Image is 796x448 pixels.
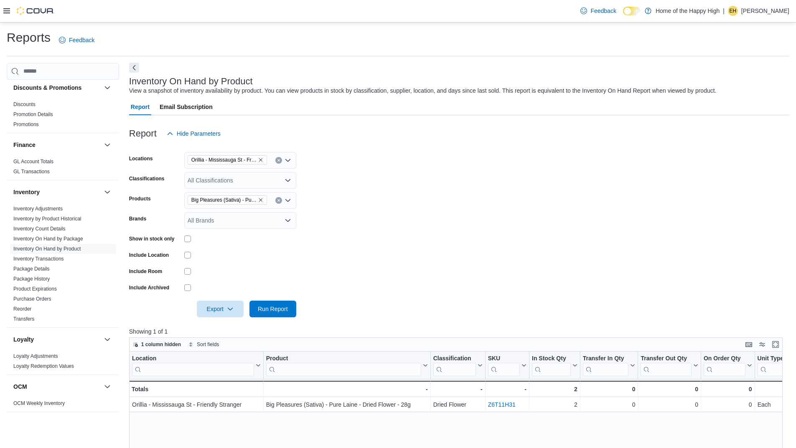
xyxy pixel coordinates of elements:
button: 1 column hidden [130,339,184,349]
button: Location [132,354,261,376]
div: Product [266,354,421,362]
a: Feedback [56,32,98,48]
a: Transfers [13,316,34,322]
a: GL Account Totals [13,159,53,165]
button: Transfer In Qty [582,354,635,376]
button: Display options [757,339,767,349]
h3: Inventory [13,188,40,196]
button: Inventory [102,187,112,197]
div: 0 [704,384,752,394]
button: Finance [13,141,101,149]
button: Discounts & Promotions [102,83,112,93]
div: OCM [7,398,119,412]
span: Inventory On Hand by Product [13,246,81,252]
a: Loyalty Adjustments [13,353,58,359]
button: Export [197,301,244,317]
span: Big Pleasures (Sativa) - Pure Laine - Dried Flower - 28g [191,196,257,204]
div: Product [266,354,421,376]
a: Inventory by Product Historical [13,216,81,222]
button: Hide Parameters [163,125,224,142]
div: - [757,384,795,394]
a: Promotion Details [13,111,53,117]
button: Next [129,63,139,73]
button: Classification [433,354,482,376]
a: GL Transactions [13,169,50,175]
div: 0 [582,384,635,394]
span: Promotions [13,121,39,128]
label: Classifications [129,175,165,182]
a: Package Details [13,266,50,272]
h3: Finance [13,141,36,149]
h1: Reports [7,29,51,46]
h3: Loyalty [13,335,34,344]
p: [PERSON_NAME] [741,6,789,16]
div: Each [757,400,795,410]
span: OCM Weekly Inventory [13,400,65,407]
a: Inventory Transactions [13,256,64,262]
span: Promotion Details [13,111,53,118]
div: In Stock Qty [532,354,571,376]
button: Transfer Out Qty [641,354,698,376]
span: Purchase Orders [13,296,51,302]
button: Clear input [275,197,282,204]
label: Include Location [129,252,169,258]
button: Remove Big Pleasures (Sativa) - Pure Laine - Dried Flower - 28g from selection in this group [258,197,263,202]
div: In Stock Qty [532,354,571,362]
button: Loyalty [13,335,101,344]
span: Hide Parameters [177,129,221,138]
div: Transfer In Qty [582,354,628,376]
span: Loyalty Adjustments [13,353,58,359]
img: Cova [17,7,54,15]
div: Location [132,354,254,362]
span: Sort fields [197,341,219,348]
button: Inventory [13,188,101,196]
h3: Inventory On Hand by Product [129,76,253,86]
label: Brands [129,215,146,222]
span: Email Subscription [160,99,213,115]
a: Z6T11H31 [488,401,515,408]
p: | [723,6,725,16]
span: 1 column hidden [141,341,181,348]
div: Unit Type [757,354,788,362]
div: Totals [132,384,261,394]
span: Loyalty Redemption Values [13,363,74,370]
button: Product [266,354,427,376]
div: Big Pleasures (Sativa) - Pure Laine - Dried Flower - 28g [266,400,427,410]
button: Loyalty [102,334,112,344]
span: EH [730,6,737,16]
span: Orillia - Mississauga St - Friendly Stranger [188,155,267,165]
div: Discounts & Promotions [7,99,119,133]
span: Feedback [69,36,94,44]
span: Export [202,301,239,317]
a: Inventory Count Details [13,226,66,232]
div: Elyse Henderson [728,6,738,16]
span: Run Report [258,305,288,313]
span: Inventory Adjustments [13,205,63,212]
label: Locations [129,155,153,162]
span: Orillia - Mississauga St - Friendly Stranger [191,156,257,164]
span: GL Account Totals [13,158,53,165]
button: Clear input [275,157,282,164]
span: Discounts [13,101,36,108]
div: 0 [704,400,752,410]
p: Showing 1 of 1 [129,327,789,336]
button: Run Report [249,301,296,317]
a: Feedback [577,3,619,19]
div: - [488,384,526,394]
span: Report [131,99,150,115]
div: On Order Qty [704,354,745,362]
h3: OCM [13,382,27,391]
button: In Stock Qty [532,354,577,376]
span: Big Pleasures (Sativa) - Pure Laine - Dried Flower - 28g [188,195,267,205]
a: Loyalty Redemption Values [13,363,74,369]
a: Reorder [13,306,31,312]
label: Show in stock only [129,235,175,242]
button: Open list of options [285,177,291,184]
div: On Order Qty [704,354,745,376]
button: Enter fullscreen [771,339,781,349]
